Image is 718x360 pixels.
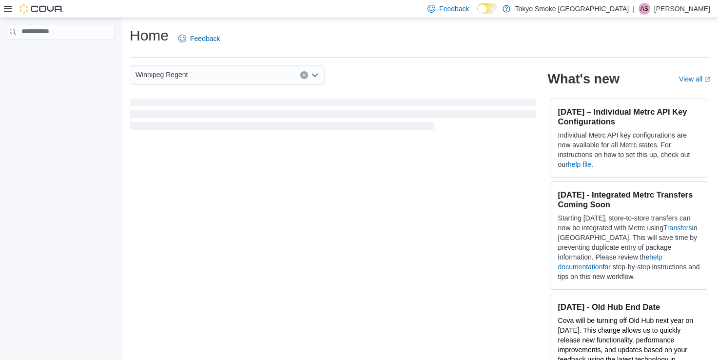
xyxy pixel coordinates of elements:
span: AS [640,3,648,15]
p: Starting [DATE], store-to-store transfers can now be integrated with Metrc using in [GEOGRAPHIC_D... [558,213,700,281]
input: Dark Mode [477,3,498,14]
img: Cova [19,4,63,14]
p: | [633,3,635,15]
span: Loading [130,100,536,132]
a: Feedback [175,29,224,48]
h1: Home [130,26,169,45]
nav: Complex example [6,41,115,65]
h3: [DATE] – Individual Metrc API Key Configurations [558,107,700,126]
a: help file [568,160,591,168]
span: Feedback [439,4,469,14]
span: Winnipeg Regent [136,69,188,80]
button: Open list of options [311,71,319,79]
h2: What's new [548,71,620,87]
a: help documentation [558,253,662,271]
a: Transfers [663,224,692,232]
a: View allExternal link [679,75,710,83]
div: Ashlee Swarath [639,3,650,15]
h3: [DATE] - Old Hub End Date [558,302,700,312]
p: [PERSON_NAME] [654,3,710,15]
h3: [DATE] - Integrated Metrc Transfers Coming Soon [558,190,700,209]
p: Individual Metrc API key configurations are now available for all Metrc states. For instructions ... [558,130,700,169]
span: Feedback [190,34,220,43]
svg: External link [704,77,710,82]
p: Tokyo Smoke [GEOGRAPHIC_DATA] [515,3,629,15]
button: Clear input [300,71,308,79]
